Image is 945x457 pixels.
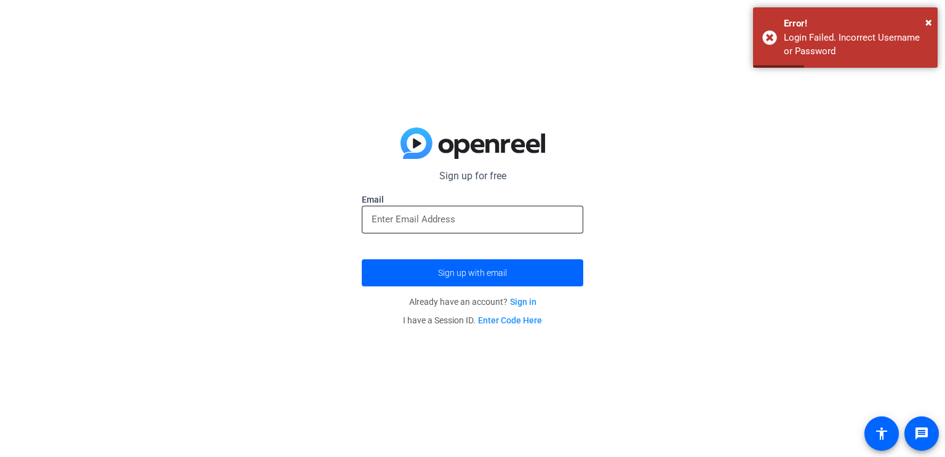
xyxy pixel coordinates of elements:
span: I have a Session ID. [403,315,542,325]
span: Already have an account? [409,297,536,307]
span: × [925,15,932,30]
label: Email [362,193,583,206]
mat-icon: message [914,426,929,441]
img: blue-gradient.svg [401,127,545,160]
button: Sign up with email [362,259,583,286]
div: Error! [784,17,928,31]
mat-icon: accessibility [874,426,889,441]
button: Close [925,13,932,31]
input: Enter Email Address [372,212,573,227]
a: Enter Code Here [478,315,542,325]
div: Login Failed. Incorrect Username or Password [784,31,928,59]
a: Sign in [510,297,536,307]
p: Sign up for free [362,169,583,184]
